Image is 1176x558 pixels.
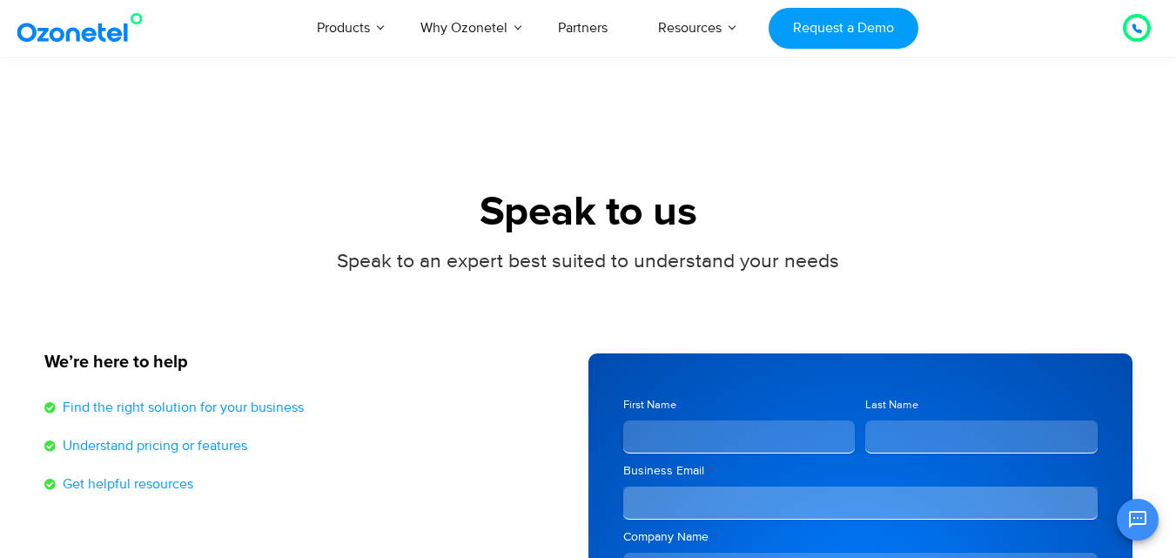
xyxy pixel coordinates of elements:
[865,397,1098,413] label: Last Name
[1117,499,1159,541] button: Open chat
[58,474,193,494] span: Get helpful resources
[44,189,1132,237] h1: Speak to us
[769,8,917,49] a: Request a Demo
[623,462,1098,480] label: Business Email
[337,249,839,273] span: Speak to an expert best suited to understand your needs
[623,397,856,413] label: First Name
[58,397,304,418] span: Find the right solution for your business
[58,435,247,456] span: Understand pricing or features
[44,353,571,371] h5: We’re here to help
[623,528,1098,546] label: Company Name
